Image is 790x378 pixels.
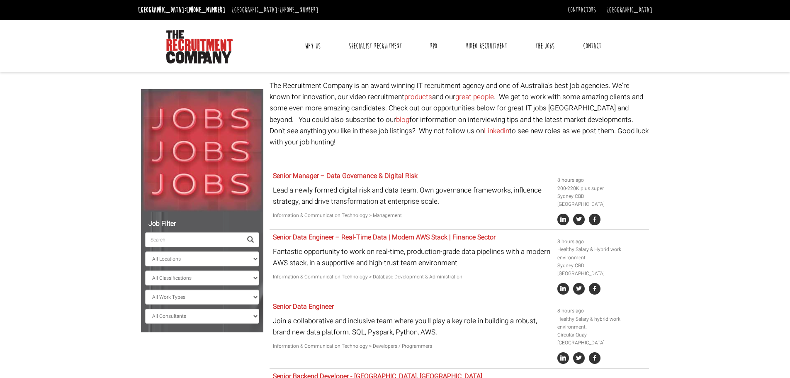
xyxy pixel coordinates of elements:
[568,5,596,15] a: Contractors
[186,5,225,15] a: [PHONE_NUMBER]
[404,92,432,102] a: products
[606,5,652,15] a: [GEOGRAPHIC_DATA]
[166,30,233,63] img: The Recruitment Company
[396,115,409,125] a: blog
[455,92,494,102] a: great people
[557,176,646,184] li: 8 hours ago
[229,3,321,17] li: [GEOGRAPHIC_DATA]:
[136,3,227,17] li: [GEOGRAPHIC_DATA]:
[577,36,608,56] a: Contact
[145,232,242,247] input: Search
[270,80,649,148] p: The Recruitment Company is an award winning IT recruitment agency and one of Australia's best job...
[343,36,408,56] a: Specialist Recruitment
[299,36,327,56] a: Why Us
[145,220,259,228] h5: Job Filter
[280,5,318,15] a: [PHONE_NUMBER]
[529,36,561,56] a: The Jobs
[273,171,418,181] a: Senior Manager – Data Governance & Digital Risk
[484,126,509,136] a: Linkedin
[141,89,263,212] img: Jobs, Jobs, Jobs
[424,36,443,56] a: RPO
[459,36,513,56] a: Video Recruitment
